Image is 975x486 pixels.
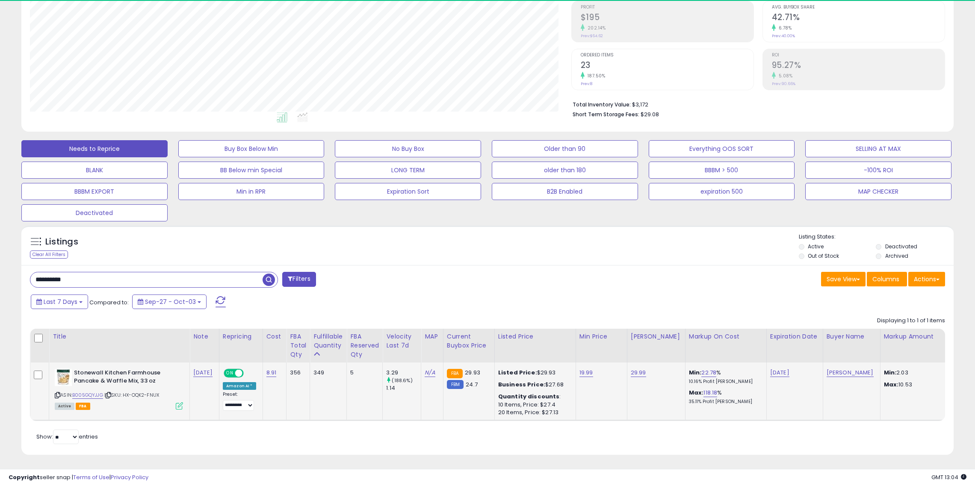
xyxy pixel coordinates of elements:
[884,368,897,377] strong: Min:
[579,368,593,377] a: 19.99
[30,250,68,259] div: Clear All Filters
[573,99,939,109] li: $3,172
[701,368,716,377] a: 22.78
[827,368,874,377] a: [PERSON_NAME]
[492,183,638,200] button: B2B Enabled
[313,369,340,377] div: 349
[193,332,216,341] div: Note
[447,369,463,378] small: FBA
[9,474,148,482] div: seller snap | |
[465,368,480,377] span: 29.93
[867,272,907,286] button: Columns
[872,275,899,283] span: Columns
[104,392,159,398] span: | SKU: HX-OQK2-FNUX
[350,332,379,359] div: FBA Reserved Qty
[178,162,325,179] button: BB Below min Special
[242,370,256,377] span: OFF
[631,332,682,341] div: [PERSON_NAME]
[573,101,631,108] b: Total Inventory Value:
[772,60,945,72] h2: 95.27%
[689,332,763,341] div: Markup on Cost
[386,384,421,392] div: 1.14
[581,12,753,24] h2: $195
[498,369,569,377] div: $29.93
[76,403,90,410] span: FBA
[44,297,77,306] span: Last 7 Days
[498,392,560,401] b: Quantity discounts
[772,33,795,38] small: Prev: 40.00%
[498,332,572,341] div: Listed Price
[498,381,569,389] div: $27.68
[225,370,235,377] span: ON
[805,183,951,200] button: MAP CHECKER
[685,329,766,362] th: The percentage added to the cost of goods (COGS) that forms the calculator for Min & Max prices.
[223,332,259,341] div: Repricing
[631,368,646,377] a: 29.99
[884,369,955,377] p: 2.03
[766,329,823,362] th: CSV column name: cust_attr_2_Expiration Date
[884,380,899,389] strong: Max:
[74,369,178,387] b: Stonewall Kitchen Farmhouse Pancake & Waffle Mix, 33 oz
[21,140,168,157] button: Needs to Reprice
[805,162,951,179] button: -100% ROI
[498,401,569,409] div: 10 Items, Price: $27.4
[335,183,481,200] button: Expiration Sort
[266,368,277,377] a: 8.91
[386,332,417,350] div: Velocity Last 7d
[36,433,98,441] span: Show: entries
[885,243,917,250] label: Deactivated
[805,140,951,157] button: SELLING AT MAX
[193,368,213,377] a: [DATE]
[425,368,435,377] a: N/A
[498,409,569,416] div: 20 Items, Price: $27.13
[425,332,439,341] div: MAP
[827,332,877,341] div: Buyer Name
[145,297,196,306] span: Sep-27 - Oct-03
[335,140,481,157] button: No Buy Box
[799,233,954,241] p: Listing States:
[649,162,795,179] button: BBBM > 500
[585,73,606,79] small: 187.50%
[282,272,316,287] button: Filters
[579,332,623,341] div: Min Price
[223,382,256,390] div: Amazon AI *
[498,393,569,401] div: :
[178,140,325,157] button: Buy Box Below Min
[776,25,792,31] small: 6.78%
[808,252,839,259] label: Out of Stock
[649,140,795,157] button: Everything OOS SORT
[649,183,795,200] button: expiration 500
[111,473,148,481] a: Privacy Policy
[492,162,638,179] button: older than 180
[447,380,464,389] small: FBM
[466,380,478,389] span: 24.7
[689,379,760,385] p: 10.16% Profit [PERSON_NAME]
[821,272,866,286] button: Save View
[55,403,74,410] span: All listings currently available for purchase on Amazon
[573,111,639,118] b: Short Term Storage Fees:
[21,204,168,221] button: Deactivated
[772,53,945,58] span: ROI
[581,53,753,58] span: Ordered Items
[335,162,481,179] button: LONG TERM
[53,332,186,341] div: Title
[703,389,717,397] a: 118.18
[223,392,256,411] div: Preset:
[447,332,491,350] div: Current Buybox Price
[290,369,303,377] div: 356
[290,332,306,359] div: FBA Total Qty
[877,317,945,325] div: Displaying 1 to 1 of 1 items
[266,332,283,341] div: Cost
[581,60,753,72] h2: 23
[55,369,72,386] img: 41qS7Dw0a4L._SL40_.jpg
[581,5,753,10] span: Profit
[908,272,945,286] button: Actions
[350,369,376,377] div: 5
[884,332,958,341] div: Markup Amount
[55,369,183,409] div: ASIN:
[823,329,880,362] th: CSV column name: cust_attr_4_Buyer Name
[498,380,545,389] b: Business Price:
[776,73,793,79] small: 5.08%
[689,389,704,397] b: Max:
[45,236,78,248] h5: Listings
